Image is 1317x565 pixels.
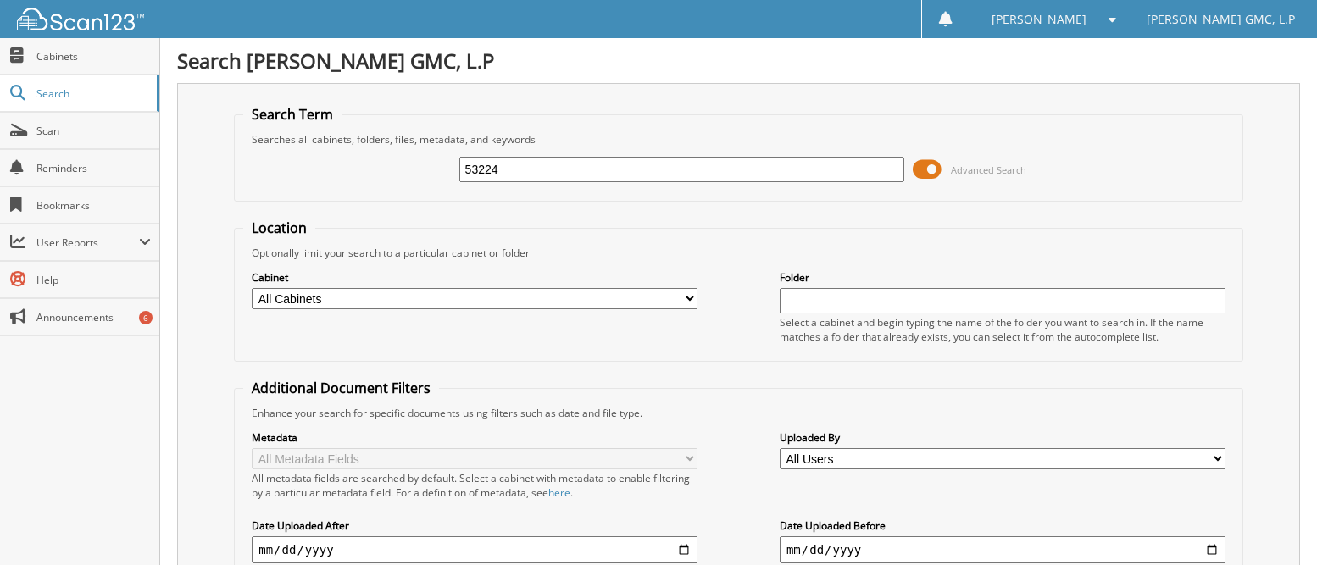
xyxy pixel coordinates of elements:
div: Optionally limit your search to a particular cabinet or folder [243,246,1234,260]
label: Uploaded By [780,430,1225,445]
label: Metadata [252,430,697,445]
legend: Additional Document Filters [243,379,439,397]
span: Advanced Search [951,163,1026,176]
img: scan123-logo-white.svg [17,8,144,30]
input: end [780,536,1225,563]
span: Search [36,86,148,101]
span: Help [36,273,151,287]
span: Announcements [36,310,151,324]
a: here [548,485,570,500]
legend: Location [243,219,315,237]
div: Enhance your search for specific documents using filters such as date and file type. [243,406,1234,420]
div: Searches all cabinets, folders, files, metadata, and keywords [243,132,1234,147]
label: Cabinet [252,270,697,285]
label: Folder [780,270,1225,285]
div: Select a cabinet and begin typing the name of the folder you want to search in. If the name match... [780,315,1225,344]
legend: Search Term [243,105,342,124]
div: 6 [139,311,153,324]
span: User Reports [36,235,139,250]
span: [PERSON_NAME] GMC, L.P [1147,14,1295,25]
h1: Search [PERSON_NAME] GMC, L.P [177,47,1300,75]
span: Scan [36,124,151,138]
input: start [252,536,697,563]
span: [PERSON_NAME] [992,14,1086,25]
span: Cabinets [36,49,151,64]
span: Bookmarks [36,198,151,213]
div: All metadata fields are searched by default. Select a cabinet with metadata to enable filtering b... [252,471,697,500]
span: Reminders [36,161,151,175]
label: Date Uploaded Before [780,518,1225,533]
label: Date Uploaded After [252,518,697,533]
